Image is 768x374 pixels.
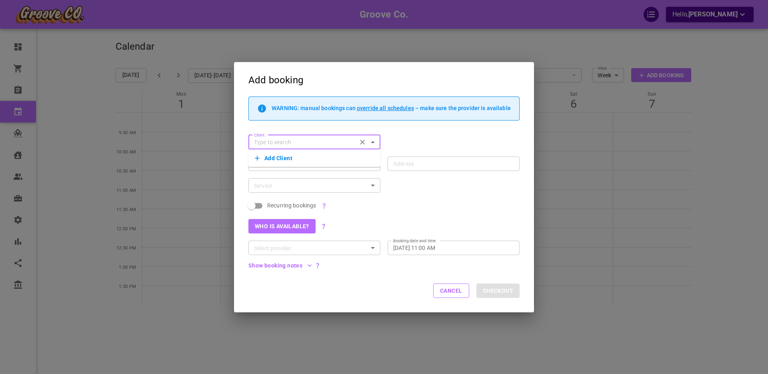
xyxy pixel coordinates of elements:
[393,243,511,251] input: Choose date, selected date is Sep 3, 2025
[255,153,374,164] button: Add Client
[367,137,378,148] button: Close
[314,262,321,269] svg: These notes are public and visible to admins, managers, providers and clients
[234,62,534,97] h2: Add booking
[272,105,511,111] p: WARNING: manual bookings can – make sure the provider is available
[320,223,327,229] svg: Use the Smart Clusters functionality to find the most suitable provider for the selected service ...
[248,219,316,233] button: Who is available?
[393,238,436,244] label: Booking date and time
[248,263,312,268] button: Show booking notes
[267,201,316,209] span: Recurring bookings
[254,132,265,138] label: Client
[433,284,469,298] button: Cancel
[367,180,378,191] button: Open
[367,242,378,253] button: Open
[251,137,354,147] input: Type to search
[390,159,509,169] input: Address
[357,137,368,148] button: Clear
[357,105,414,111] span: override all schedules
[321,203,327,209] svg: Recurring bookings are NOT packages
